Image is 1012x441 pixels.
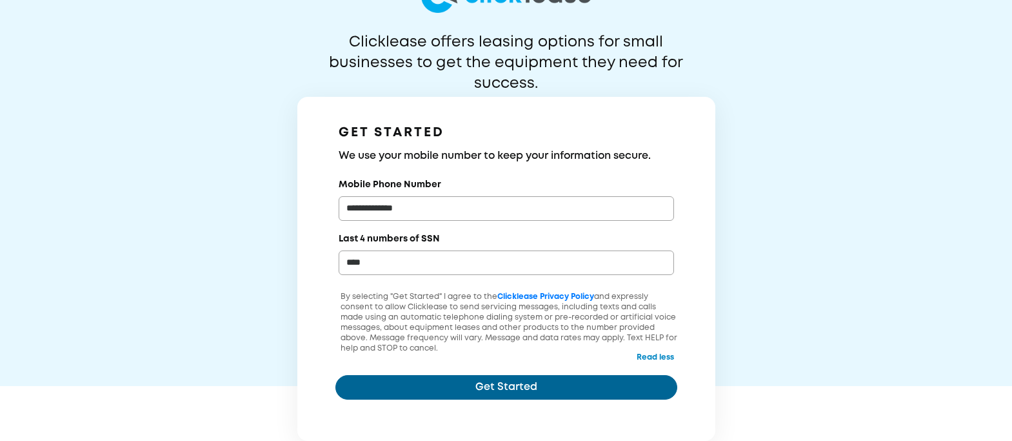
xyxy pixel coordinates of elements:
[298,32,715,74] p: Clicklease offers leasing options for small businesses to get the equipment they need for success.
[339,232,440,245] label: Last 4 numbers of SSN
[339,178,441,191] label: Mobile Phone Number
[497,293,594,300] a: Clicklease Privacy Policy
[339,149,674,164] h3: We use your mobile number to keep your information secure.
[335,375,677,400] button: Get Started
[335,292,677,354] p: By selecting "Get Started" I agree to the and expressly consent to allow Clicklease to send servi...
[339,123,674,143] h1: GET STARTED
